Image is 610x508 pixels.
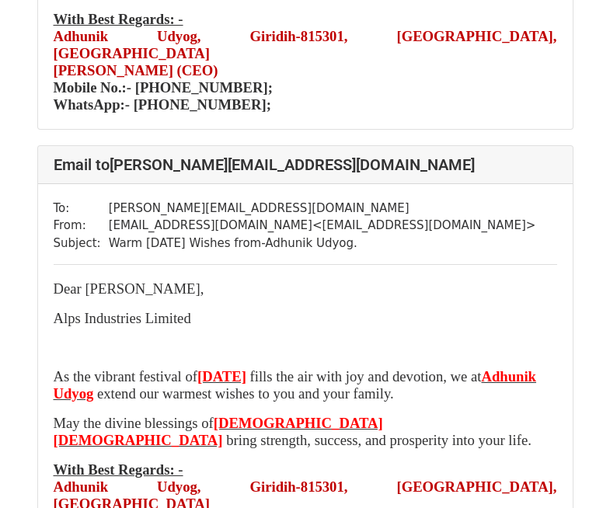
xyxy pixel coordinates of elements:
[54,461,183,478] span: With Best Regards: -
[109,200,536,217] td: [PERSON_NAME][EMAIL_ADDRESS][DOMAIN_NAME]
[54,96,271,113] span: WhatsApp:- [PHONE_NUMBER];
[226,432,532,448] span: bring strength, success, and prosperity into your life.
[54,155,557,174] h4: Email to [PERSON_NAME][EMAIL_ADDRESS][DOMAIN_NAME]
[250,368,482,384] span: fills the air with joy and devotion, we at
[54,415,383,448] span: [DEMOGRAPHIC_DATA] [DEMOGRAPHIC_DATA]
[54,217,109,235] td: From:
[54,235,109,252] td: Subject:
[532,433,610,508] iframe: Chat Widget
[54,28,557,61] span: Adhunik Udyog, Giridih-815301, [GEOGRAPHIC_DATA], [GEOGRAPHIC_DATA]
[54,368,197,384] span: As the vibrant festival of
[54,310,191,326] span: Alps Industries Limited
[54,62,218,78] span: [PERSON_NAME] (CEO)
[54,415,214,431] span: May the divine blessings of
[54,11,183,27] span: With Best Regards: -
[197,368,246,384] span: [DATE]
[54,79,273,96] span: Mobile No.:- [PHONE_NUMBER];
[109,235,536,252] td: Warm [DATE] Wishes from-Adhunik Udyog.
[97,385,394,402] span: extend our warmest wishes to you and your family.
[54,368,537,402] span: Adhunik Udyog
[109,217,536,235] td: [EMAIL_ADDRESS][DOMAIN_NAME] < [EMAIL_ADDRESS][DOMAIN_NAME] >
[54,200,109,217] td: To:
[54,280,204,297] span: Dear [PERSON_NAME],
